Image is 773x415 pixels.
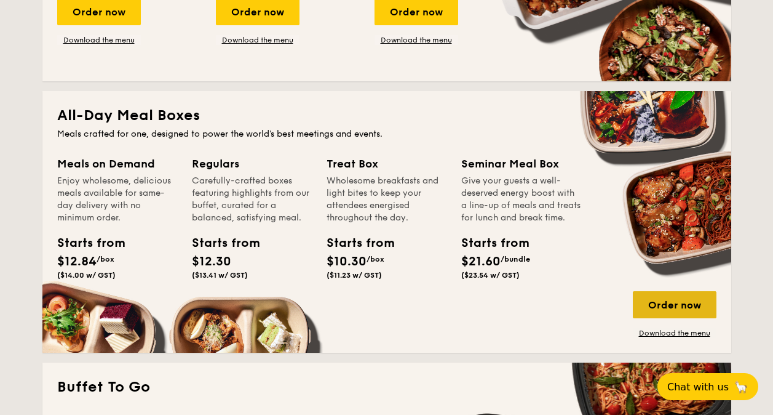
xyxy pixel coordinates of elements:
div: Starts from [461,234,517,252]
span: $12.30 [192,254,231,269]
span: ($23.54 w/ GST) [461,271,520,280]
div: Starts from [327,234,382,252]
div: Regulars [192,155,312,172]
span: $21.60 [461,254,501,269]
div: Carefully-crafted boxes featuring highlights from our buffet, curated for a balanced, satisfying ... [192,175,312,224]
a: Download the menu [57,35,141,45]
span: ($13.41 w/ GST) [192,271,248,280]
a: Download the menu [633,328,716,338]
div: Starts from [57,234,113,252]
div: Give your guests a well-deserved energy boost with a line-up of meals and treats for lunch and br... [461,175,581,224]
div: Starts from [192,234,247,252]
span: $12.84 [57,254,97,269]
div: Enjoy wholesome, delicious meals available for same-day delivery with no minimum order. [57,175,177,224]
span: ($14.00 w/ GST) [57,271,116,280]
div: Order now [633,291,716,318]
a: Download the menu [216,35,299,45]
div: Treat Box [327,155,446,172]
span: /box [97,255,114,264]
h2: All-Day Meal Boxes [57,106,716,126]
span: /box [367,255,384,264]
button: Chat with us🦙 [657,373,758,400]
div: Wholesome breakfasts and light bites to keep your attendees energised throughout the day. [327,175,446,224]
span: Chat with us [667,381,729,393]
div: Meals crafted for one, designed to power the world's best meetings and events. [57,128,716,140]
span: ($11.23 w/ GST) [327,271,382,280]
span: 🦙 [734,380,748,394]
h2: Buffet To Go [57,377,716,397]
span: /bundle [501,255,530,264]
div: Seminar Meal Box [461,155,581,172]
div: Meals on Demand [57,155,177,172]
a: Download the menu [375,35,458,45]
span: $10.30 [327,254,367,269]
